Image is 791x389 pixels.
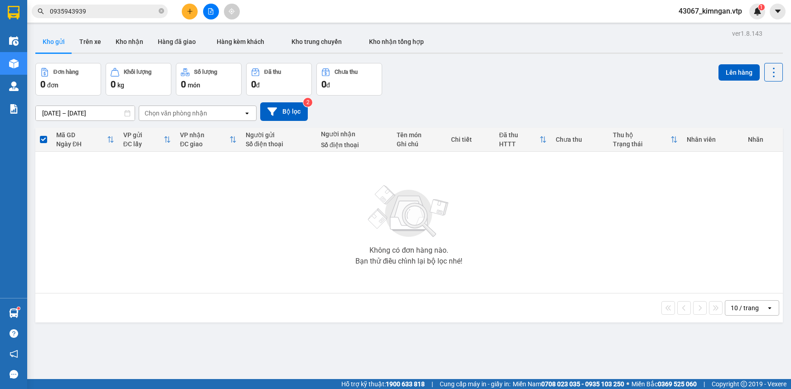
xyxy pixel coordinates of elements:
[56,131,107,139] div: Mã GD
[182,4,198,19] button: plus
[613,140,671,148] div: Trạng thái
[326,82,330,89] span: đ
[341,379,425,389] span: Hỗ trợ kỹ thuật:
[111,79,116,90] span: 0
[181,79,186,90] span: 0
[671,5,749,17] span: 43067_kimngan.vtp
[56,140,107,148] div: Ngày ĐH
[369,247,448,254] div: Không có đơn hàng nào.
[228,8,235,14] span: aim
[180,131,229,139] div: VP nhận
[335,69,358,75] div: Chưa thu
[36,106,135,120] input: Select a date range.
[10,350,18,358] span: notification
[106,63,171,96] button: Khối lượng0kg
[440,379,510,389] span: Cung cấp máy in - giấy in:
[35,63,101,96] button: Đơn hàng0đơn
[8,6,19,19] img: logo-vxr
[451,136,490,143] div: Chi tiết
[748,136,778,143] div: Nhãn
[753,7,762,15] img: icon-new-feature
[10,329,18,338] span: question-circle
[124,69,151,75] div: Khối lượng
[251,79,256,90] span: 0
[9,59,19,68] img: warehouse-icon
[732,29,762,38] div: ver 1.8.143
[159,8,164,14] span: close-circle
[50,6,157,16] input: Tìm tên, số ĐT hoặc mã đơn
[188,82,200,89] span: món
[541,380,624,388] strong: 0708 023 035 - 0935 103 250
[256,82,260,89] span: đ
[119,128,175,152] th: Toggle SortBy
[316,63,382,96] button: Chưa thu0đ
[38,8,44,14] span: search
[9,36,19,46] img: warehouse-icon
[291,38,342,45] span: Kho trung chuyển
[145,109,207,118] div: Chọn văn phòng nhận
[194,69,217,75] div: Số lượng
[495,128,551,152] th: Toggle SortBy
[108,31,150,53] button: Kho nhận
[731,303,759,312] div: 10 / trang
[718,64,760,81] button: Lên hàng
[556,136,603,143] div: Chưa thu
[321,141,388,149] div: Số điện thoại
[123,131,164,139] div: VP gửi
[364,180,454,243] img: svg+xml;base64,PHN2ZyBjbGFzcz0ibGlzdC1wbHVnX19zdmciIHhtbG5zPSJodHRwOi8vd3d3LnczLm9yZy8yMDAwL3N2Zy...
[499,140,539,148] div: HTTT
[687,136,739,143] div: Nhân viên
[303,98,312,107] sup: 2
[243,110,251,117] svg: open
[626,382,629,386] span: ⚪️
[321,130,388,138] div: Người nhận
[9,82,19,91] img: warehouse-icon
[758,4,765,10] sup: 1
[176,63,242,96] button: Số lượng0món
[123,140,164,148] div: ĐC lấy
[9,308,19,318] img: warehouse-icon
[35,31,72,53] button: Kho gửi
[774,7,782,15] span: caret-down
[760,4,763,10] span: 1
[369,38,424,45] span: Kho nhận tổng hợp
[175,128,241,152] th: Toggle SortBy
[631,379,697,389] span: Miền Bắc
[321,79,326,90] span: 0
[499,131,539,139] div: Đã thu
[52,128,119,152] th: Toggle SortBy
[613,131,671,139] div: Thu hộ
[180,140,229,148] div: ĐC giao
[355,258,462,265] div: Bạn thử điều chỉnh lại bộ lọc nhé!
[53,69,78,75] div: Đơn hàng
[397,131,442,139] div: Tên món
[47,82,58,89] span: đơn
[770,4,786,19] button: caret-down
[397,140,442,148] div: Ghi chú
[72,31,108,53] button: Trên xe
[766,304,773,312] svg: open
[260,102,308,121] button: Bộ lọc
[704,379,705,389] span: |
[187,8,193,14] span: plus
[432,379,433,389] span: |
[9,104,19,114] img: solution-icon
[608,128,683,152] th: Toggle SortBy
[246,140,312,148] div: Số điện thoại
[741,381,747,387] span: copyright
[217,38,264,45] span: Hàng kèm khách
[159,7,164,16] span: close-circle
[40,79,45,90] span: 0
[264,69,281,75] div: Đã thu
[224,4,240,19] button: aim
[386,380,425,388] strong: 1900 633 818
[658,380,697,388] strong: 0369 525 060
[150,31,203,53] button: Hàng đã giao
[513,379,624,389] span: Miền Nam
[246,131,312,139] div: Người gửi
[208,8,214,14] span: file-add
[117,82,124,89] span: kg
[246,63,312,96] button: Đã thu0đ
[17,307,20,310] sup: 1
[203,4,219,19] button: file-add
